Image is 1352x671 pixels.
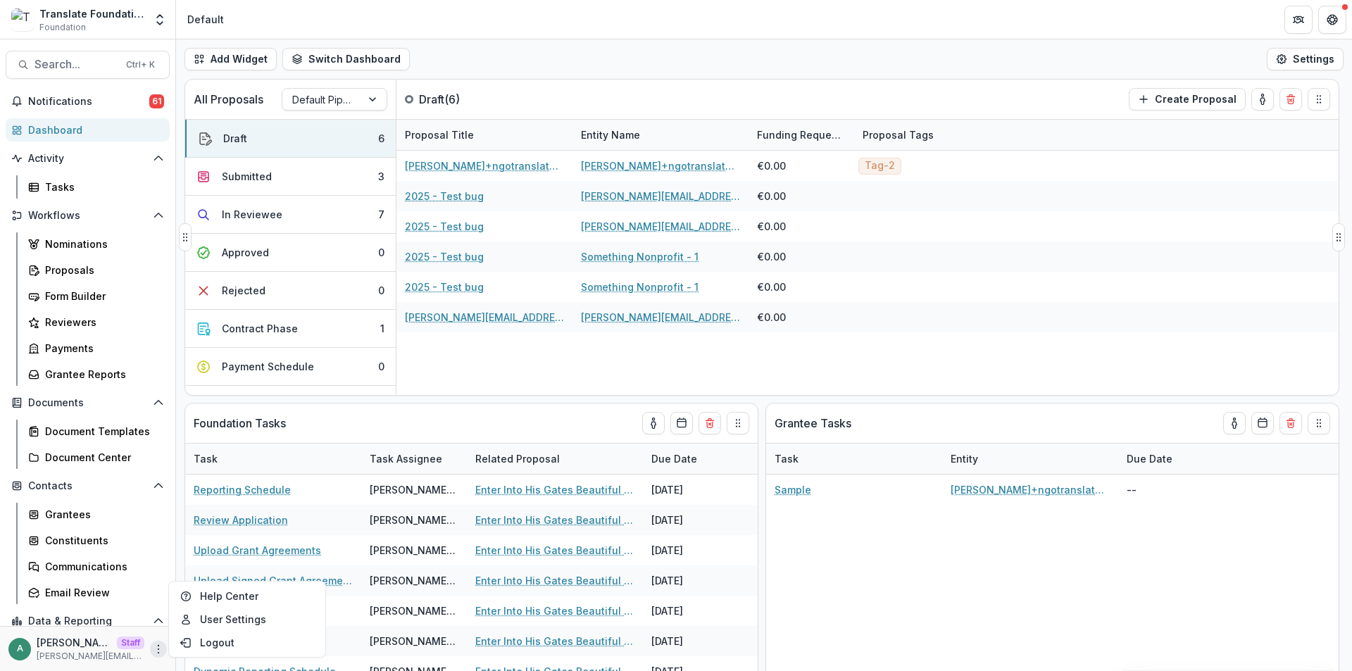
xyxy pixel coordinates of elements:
[749,120,854,150] div: Funding Requested
[699,412,721,434] button: Delete card
[28,96,149,108] span: Notifications
[35,58,118,71] span: Search...
[370,603,458,618] div: [PERSON_NAME][EMAIL_ADDRESS][DOMAIN_NAME]
[45,289,158,303] div: Form Builder
[23,175,170,199] a: Tasks
[1308,412,1330,434] button: Drag
[1118,444,1224,474] div: Due Date
[581,189,740,203] a: [PERSON_NAME][EMAIL_ADDRESS][DOMAIN_NAME]
[370,513,458,527] div: [PERSON_NAME][EMAIL_ADDRESS][DOMAIN_NAME]
[1129,88,1246,111] button: Create Proposal
[185,234,396,272] button: Approved0
[28,480,147,492] span: Contacts
[643,444,749,474] div: Due Date
[757,219,786,234] div: €0.00
[757,249,786,264] div: €0.00
[405,158,564,173] a: [PERSON_NAME]+ngotranslatatetest NGO - 2025 - Copy but Private
[223,131,247,146] div: Draft
[942,444,1118,474] div: Entity
[775,482,811,497] a: Sample
[865,160,895,172] span: Tag-2
[643,451,706,466] div: Due Date
[643,626,749,656] div: [DATE]
[222,283,265,298] div: Rejected
[361,444,467,474] div: Task Assignee
[370,573,458,588] div: [PERSON_NAME][EMAIL_ADDRESS][DOMAIN_NAME]
[37,650,144,663] p: [PERSON_NAME][EMAIL_ADDRESS][DOMAIN_NAME]
[45,559,158,574] div: Communications
[370,543,458,558] div: [PERSON_NAME][EMAIL_ADDRESS][DOMAIN_NAME]
[187,12,224,27] div: Default
[185,310,396,348] button: Contract Phase1
[727,412,749,434] button: Drag
[23,529,170,552] a: Constituents
[378,207,384,222] div: 7
[643,505,749,535] div: [DATE]
[179,223,192,251] button: Drag
[396,120,572,150] div: Proposal Title
[6,475,170,497] button: Open Contacts
[45,424,158,439] div: Document Templates
[1251,88,1274,111] button: toggle-assigned-to-me
[581,249,699,264] a: Something Nonprofit - 1
[572,127,649,142] div: Entity Name
[194,573,353,588] a: Upload Signed Grant Agreements
[45,237,158,251] div: Nominations
[1223,412,1246,434] button: toggle-assigned-to-me
[185,196,396,234] button: In Reviewee7
[1318,6,1346,34] button: Get Help
[475,513,634,527] a: Enter Into His Gates Beautiful Gate with EIN no contact - 2025 - Form for Translation Public
[370,634,458,648] div: [PERSON_NAME][EMAIL_ADDRESS][DOMAIN_NAME]
[45,507,158,522] div: Grantees
[581,310,740,325] a: [PERSON_NAME][EMAIL_ADDRESS][DOMAIN_NAME]
[854,120,1030,150] div: Proposal Tags
[6,90,170,113] button: Notifications61
[757,310,786,325] div: €0.00
[378,359,384,374] div: 0
[396,127,482,142] div: Proposal Title
[361,451,451,466] div: Task Assignee
[6,391,170,414] button: Open Documents
[194,91,263,108] p: All Proposals
[757,158,786,173] div: €0.00
[185,158,396,196] button: Submitted3
[45,180,158,194] div: Tasks
[467,444,643,474] div: Related Proposal
[194,415,286,432] p: Foundation Tasks
[475,482,634,497] a: Enter Into His Gates Beautiful Gate with EIN no contact - 2025 - Form for Translation Public
[23,446,170,469] a: Document Center
[28,153,147,165] span: Activity
[194,543,321,558] a: Upload Grant Agreements
[23,232,170,256] a: Nominations
[766,451,807,466] div: Task
[184,48,277,70] button: Add Widget
[23,284,170,308] a: Form Builder
[467,451,568,466] div: Related Proposal
[405,249,484,264] a: 2025 - Test bug
[1279,88,1302,111] button: Delete card
[150,641,167,658] button: More
[757,189,786,203] div: €0.00
[475,603,634,618] a: Enter Into His Gates Beautiful Gate with EIN no contact - 2025 - Form for Translation Public
[670,412,693,434] button: Calendar
[39,6,144,21] div: Translate Foundation Checks
[1118,475,1224,505] div: --
[123,57,158,73] div: Ctrl + K
[185,444,361,474] div: Task
[28,123,158,137] div: Dashboard
[6,610,170,632] button: Open Data & Reporting
[854,127,942,142] div: Proposal Tags
[766,444,942,474] div: Task
[1332,223,1345,251] button: Drag
[45,585,158,600] div: Email Review
[475,543,634,558] a: Enter Into His Gates Beautiful Gate with EIN no contact - 2025 - Form for Translation Public
[23,337,170,360] a: Payments
[222,321,298,336] div: Contract Phase
[405,310,564,325] a: [PERSON_NAME][EMAIL_ADDRESS][DOMAIN_NAME] - 2025 - Test bug
[45,315,158,330] div: Reviewers
[1279,412,1302,434] button: Delete card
